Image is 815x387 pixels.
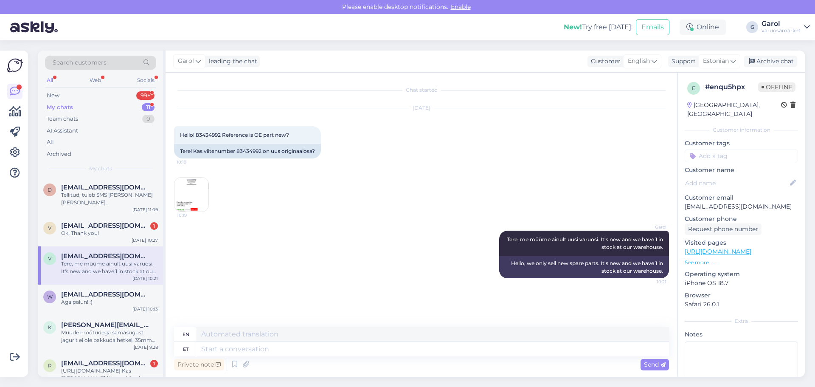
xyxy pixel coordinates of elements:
[762,20,810,34] a: Garolvaruosamarket
[61,229,158,237] div: Ok! Thank you!
[61,359,149,367] span: Ranetandrejev95@gmail.com
[685,291,798,300] p: Browser
[628,56,650,66] span: English
[132,306,158,312] div: [DATE] 10:13
[7,57,23,73] img: Askly Logo
[47,91,59,100] div: New
[47,294,53,300] span: w
[687,101,781,119] div: [GEOGRAPHIC_DATA], [GEOGRAPHIC_DATA]
[685,330,798,339] p: Notes
[48,225,51,231] span: v
[762,27,801,34] div: varuosamarket
[174,359,224,370] div: Private note
[636,19,669,35] button: Emails
[183,342,188,356] div: et
[685,238,798,247] p: Visited pages
[685,193,798,202] p: Customer email
[685,317,798,325] div: Extra
[685,279,798,288] p: iPhone OS 18.7
[183,327,189,342] div: en
[136,91,155,100] div: 99+
[685,178,788,188] input: Add name
[142,115,155,123] div: 0
[61,298,158,306] div: Aga palun! :)
[132,275,158,282] div: [DATE] 10:21
[88,75,103,86] div: Web
[61,291,149,298] span: wirus655@hotmail.com
[685,300,798,309] p: Safari 26.0.1
[142,103,155,112] div: 11
[47,138,54,147] div: All
[564,23,582,31] b: New!
[61,184,149,191] span: drmaska29@gmail.com
[150,222,158,230] div: 1
[174,104,669,112] div: [DATE]
[635,224,666,230] span: Garol
[564,22,632,32] div: Try free [DATE]:
[680,20,726,35] div: Online
[685,259,798,266] p: See more ...
[61,260,158,275] div: Tere, me müüme ainult uusi varuosi. It's new and we have 1 in stock at our warehouse.
[692,85,695,91] span: e
[448,3,473,11] span: Enable
[48,186,52,193] span: d
[47,127,78,135] div: AI Assistant
[45,75,55,86] div: All
[685,215,798,223] p: Customer phone
[174,86,669,94] div: Chat started
[61,367,158,382] div: [URL][DOMAIN_NAME] Kas [PERSON_NAME] lähevad Opel astrale 2015
[61,321,149,329] span: kristo.kuldma@hotmail.com
[705,82,758,92] div: # enqu5hpx
[685,150,798,162] input: Add a tag
[61,191,158,206] div: Tellitud, tuleb SMS [PERSON_NAME] [PERSON_NAME].
[762,20,801,27] div: Garol
[507,236,664,250] span: Tere, me müüme ainult uusi varuosi. It's new and we have 1 in stock at our warehouse.
[685,270,798,279] p: Operating system
[47,150,71,158] div: Archived
[685,166,798,175] p: Customer name
[746,21,758,33] div: G
[703,56,729,66] span: Estonian
[685,248,751,255] a: [URL][DOMAIN_NAME]
[178,56,194,66] span: Garol
[174,178,208,212] img: Attachment
[174,144,321,158] div: Tere! Kas viitenumber 83434992 on uus originaalosa?
[744,56,797,67] div: Archive chat
[150,360,158,367] div: 1
[47,103,73,112] div: My chats
[61,222,149,229] span: victordorobat@yahoo.com
[48,324,52,331] span: k
[635,279,666,285] span: 10:21
[135,75,156,86] div: Socials
[180,132,289,138] span: Hello! 83434992 Reference is OE part new?
[685,223,762,235] div: Request phone number
[758,82,795,92] span: Offline
[685,126,798,134] div: Customer information
[48,255,51,262] span: v
[89,165,112,172] span: My chats
[134,344,158,350] div: [DATE] 9:28
[668,57,696,66] div: Support
[48,362,52,369] span: R
[205,57,257,66] div: leading the chat
[61,329,158,344] div: Muude mõõtudega samasugust jagurit ei ole pakkuda hetkel. 35mm2 võibolla mahutaks [PERSON_NAME] i...
[47,115,78,123] div: Team chats
[132,237,158,243] div: [DATE] 10:27
[587,57,621,66] div: Customer
[177,159,208,165] span: 10:19
[685,139,798,148] p: Customer tags
[644,361,666,368] span: Send
[685,202,798,211] p: [EMAIL_ADDRESS][DOMAIN_NAME]
[177,212,209,218] span: 10:19
[499,256,669,278] div: Hello, we only sell new spare parts. It's new and we have 1 in stock at our warehouse.
[53,58,107,67] span: Search customers
[132,206,158,213] div: [DATE] 11:09
[61,252,149,260] span: victordorobat@yahoo.com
